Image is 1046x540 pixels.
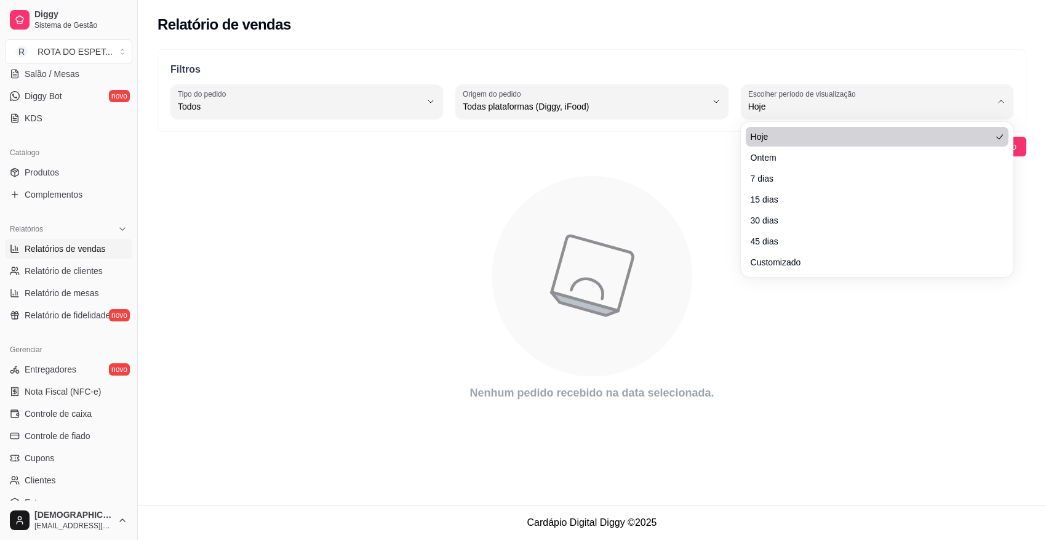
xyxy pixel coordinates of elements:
[751,172,991,185] span: 7 dias
[25,166,59,179] span: Produtos
[25,265,103,277] span: Relatório de clientes
[158,15,291,34] h2: Relatório de vendas
[463,100,706,113] span: Todas plataformas (Diggy, iFood)
[751,151,991,164] span: Ontem
[10,224,43,234] span: Relatórios
[751,131,991,143] span: Hoje
[751,256,991,268] span: Customizado
[751,193,991,206] span: 15 dias
[34,20,127,30] span: Sistema de Gestão
[138,505,1046,540] footer: Cardápio Digital Diggy © 2025
[25,309,110,321] span: Relatório de fidelidade
[25,68,79,80] span: Salão / Mesas
[178,89,230,99] label: Tipo do pedido
[463,89,525,99] label: Origem do pedido
[751,214,991,227] span: 30 dias
[25,452,54,464] span: Cupons
[25,408,92,420] span: Controle de caixa
[25,287,99,299] span: Relatório de mesas
[748,100,991,113] span: Hoje
[751,235,991,248] span: 45 dias
[34,510,113,521] span: [DEMOGRAPHIC_DATA]
[170,62,1013,77] p: Filtros
[25,385,101,398] span: Nota Fiscal (NFC-e)
[5,39,132,64] button: Select a team
[25,243,106,255] span: Relatórios de vendas
[38,46,113,58] div: ROTA DO ESPET ...
[158,384,1026,401] article: Nenhum pedido recebido na data selecionada.
[5,340,132,360] div: Gerenciar
[25,363,76,376] span: Entregadores
[34,9,127,20] span: Diggy
[25,188,82,201] span: Complementos
[25,112,42,124] span: KDS
[178,100,421,113] span: Todos
[5,143,132,163] div: Catálogo
[15,46,28,58] span: R
[748,89,860,99] label: Escolher período de visualização
[25,496,56,509] span: Estoque
[25,430,90,442] span: Controle de fiado
[158,169,1026,384] div: animation
[34,521,113,531] span: [EMAIL_ADDRESS][DOMAIN_NAME]
[25,474,56,486] span: Clientes
[25,90,62,102] span: Diggy Bot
